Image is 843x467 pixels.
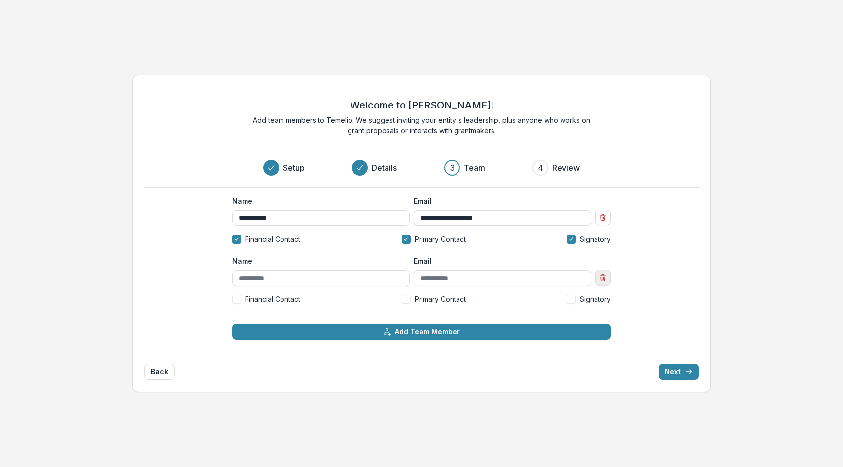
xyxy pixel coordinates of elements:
[415,294,466,304] span: Primary Contact
[552,162,580,174] h3: Review
[232,196,404,206] label: Name
[245,234,300,244] span: Financial Contact
[538,162,543,174] div: 4
[414,256,585,266] label: Email
[414,196,585,206] label: Email
[245,294,300,304] span: Financial Contact
[350,99,493,111] h2: Welcome to [PERSON_NAME]!
[249,115,594,136] p: Add team members to Temelio. We suggest inviting your entity's leadership, plus anyone who works ...
[415,234,466,244] span: Primary Contact
[595,270,611,286] button: Remove team member
[580,294,611,304] span: Signatory
[232,324,611,340] button: Add Team Member
[450,162,455,174] div: 3
[232,256,404,266] label: Name
[580,234,611,244] span: Signatory
[595,210,611,225] button: Remove team member
[263,160,580,176] div: Progress
[144,364,175,380] button: Back
[283,162,305,174] h3: Setup
[659,364,699,380] button: Next
[464,162,485,174] h3: Team
[372,162,397,174] h3: Details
